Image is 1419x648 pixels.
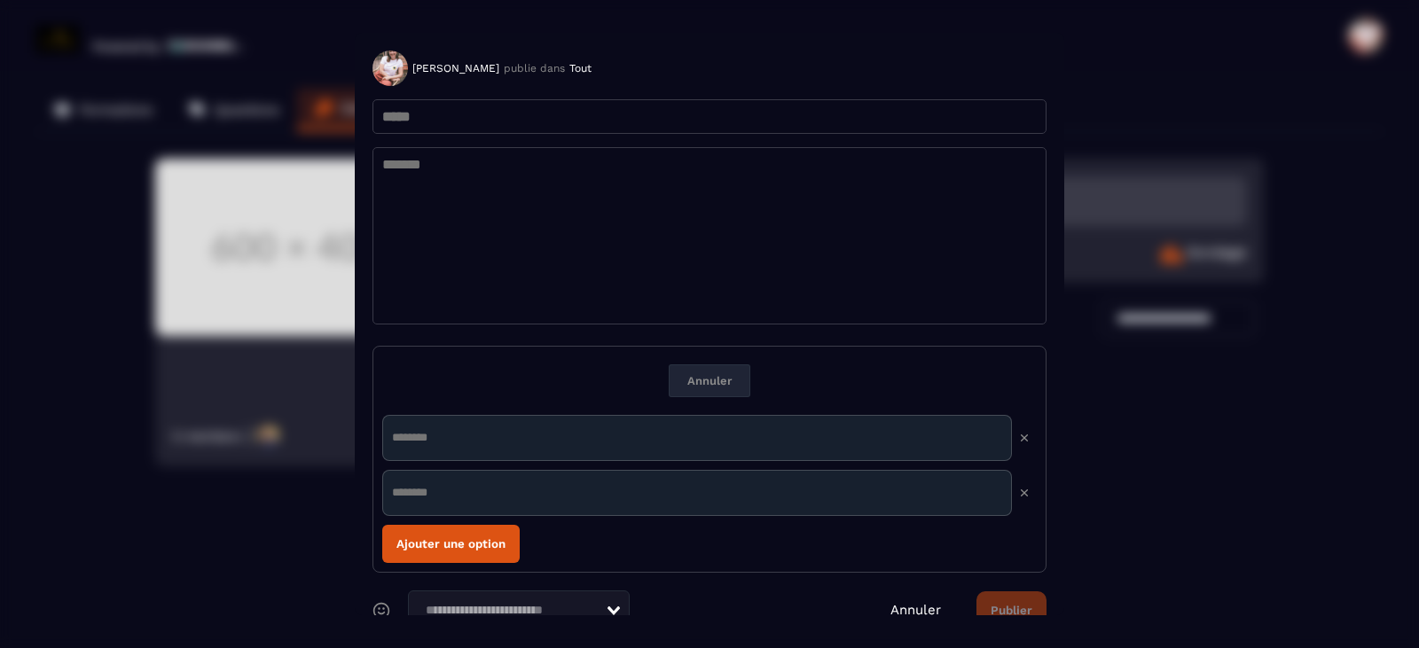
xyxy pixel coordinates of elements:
[569,62,592,74] span: Tout
[408,590,630,631] div: Search for option
[890,602,941,618] a: Annuler
[976,591,1047,629] button: Publier
[412,62,499,74] span: [PERSON_NAME]
[669,364,750,397] button: Annuler
[504,62,565,74] span: publie dans
[382,525,520,563] button: Ajouter une option
[419,601,606,621] input: Search for option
